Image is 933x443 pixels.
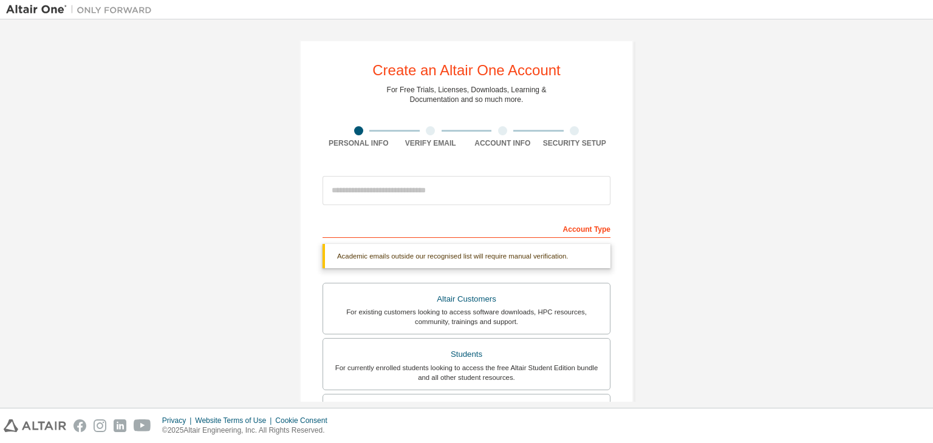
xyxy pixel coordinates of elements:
div: Security Setup [539,138,611,148]
div: Academic emails outside our recognised list will require manual verification. [323,244,610,268]
div: Verify Email [395,138,467,148]
img: Altair One [6,4,158,16]
img: facebook.svg [73,419,86,432]
div: Website Terms of Use [195,416,275,425]
img: instagram.svg [94,419,106,432]
div: Cookie Consent [275,416,334,425]
div: Students [330,346,603,363]
div: For Free Trials, Licenses, Downloads, Learning & Documentation and so much more. [387,85,547,104]
div: Account Type [323,218,610,238]
div: Privacy [162,416,195,425]
img: linkedin.svg [114,419,126,432]
div: Altair Customers [330,291,603,308]
div: Create an Altair One Account [372,63,561,78]
div: For existing customers looking to access software downloads, HPC resources, community, trainings ... [330,307,603,326]
div: Account Info [466,138,539,148]
p: © 2025 Altair Engineering, Inc. All Rights Reserved. [162,425,335,436]
img: youtube.svg [134,419,151,432]
img: altair_logo.svg [4,419,66,432]
div: Personal Info [323,138,395,148]
div: For currently enrolled students looking to access the free Altair Student Edition bundle and all ... [330,363,603,382]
